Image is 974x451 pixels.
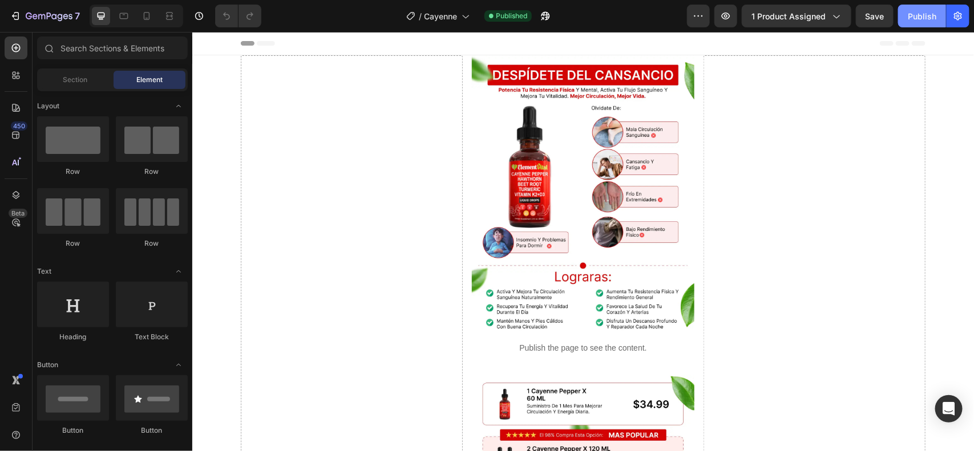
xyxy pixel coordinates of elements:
input: Search Sections & Elements [37,36,188,59]
div: Row [37,166,109,177]
span: Save [866,11,884,21]
div: Beta [9,209,27,218]
span: Text [37,266,51,277]
span: Toggle open [169,356,188,374]
div: Row [116,238,188,249]
div: Button [116,425,188,436]
span: Toggle open [169,262,188,281]
p: 7 [75,9,80,23]
div: Text Block [116,332,188,342]
button: 7 [5,5,85,27]
button: Publish [898,5,946,27]
div: Open Intercom Messenger [935,395,963,422]
div: Undo/Redo [215,5,261,27]
button: 1 product assigned [742,5,851,27]
button: Save [856,5,894,27]
span: Layout [37,101,59,111]
span: Cayenne [424,10,457,22]
div: Heading [37,332,109,342]
span: 1 product assigned [751,10,826,22]
span: Button [37,360,58,370]
span: / [419,10,422,22]
div: Button [37,425,109,436]
div: Publish [908,10,936,22]
span: Toggle open [169,97,188,115]
p: Publish the page to see the content. [280,310,502,322]
div: Row [116,166,188,177]
span: Published [496,11,527,21]
div: Row [37,238,109,249]
iframe: Design area [192,32,974,451]
div: 450 [11,121,27,131]
span: Section [63,75,88,85]
span: Element [136,75,163,85]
